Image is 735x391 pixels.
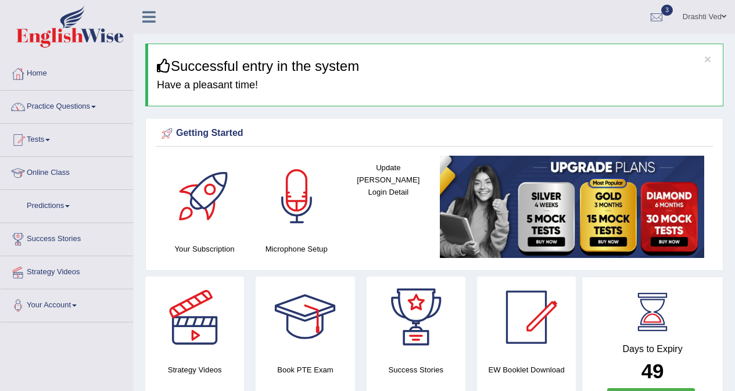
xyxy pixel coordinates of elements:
[641,360,664,382] b: 49
[145,364,244,376] h4: Strategy Videos
[704,53,711,65] button: ×
[1,223,133,252] a: Success Stories
[256,364,354,376] h4: Book PTE Exam
[164,243,245,255] h4: Your Subscription
[1,124,133,153] a: Tests
[348,162,428,198] h4: Update [PERSON_NAME] Login Detail
[1,91,133,120] a: Practice Questions
[661,5,673,16] span: 3
[1,58,133,87] a: Home
[595,344,710,354] h4: Days to Expiry
[367,364,465,376] h4: Success Stories
[1,289,133,318] a: Your Account
[1,157,133,186] a: Online Class
[477,364,576,376] h4: EW Booklet Download
[157,80,714,91] h4: Have a pleasant time!
[1,256,133,285] a: Strategy Videos
[256,243,336,255] h4: Microphone Setup
[1,190,133,219] a: Predictions
[159,125,710,142] div: Getting Started
[440,156,704,258] img: small5.jpg
[157,59,714,74] h3: Successful entry in the system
